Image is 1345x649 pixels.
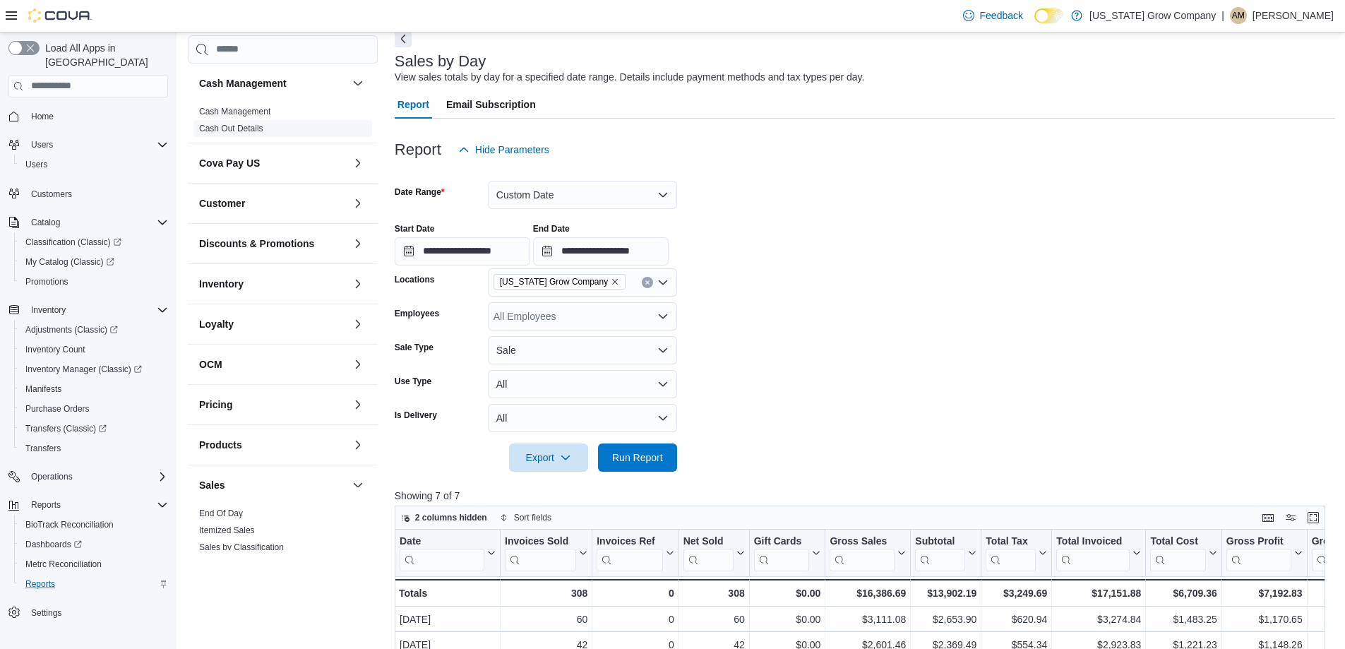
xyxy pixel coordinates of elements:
div: $7,192.83 [1226,585,1303,602]
span: Reports [25,578,55,590]
span: Operations [31,471,73,482]
div: $0.00 [754,611,821,628]
h3: Pricing [199,398,232,412]
a: Classification (Classic) [20,234,127,251]
div: Date [400,535,484,549]
button: Customer [199,196,347,210]
span: Inventory [31,304,66,316]
button: Users [25,136,59,153]
button: Users [3,135,174,155]
button: Sales [349,477,366,494]
button: Subtotal [915,535,976,571]
a: Dashboards [20,536,88,553]
span: Manifests [25,383,61,395]
span: Cash Management [199,106,270,117]
button: Cash Management [199,76,347,90]
button: Gross Sales [830,535,906,571]
a: Cash Management [199,107,270,117]
div: 308 [505,585,587,602]
a: Reports [20,576,61,593]
button: Pricing [199,398,347,412]
button: Inventory [3,300,174,320]
label: Employees [395,308,439,319]
button: Settings [3,602,174,623]
span: Catalog [31,217,60,228]
div: 0 [597,611,674,628]
span: Email Subscription [446,90,536,119]
div: $3,274.84 [1056,611,1141,628]
button: Discounts & Promotions [199,237,347,251]
a: Adjustments (Classic) [20,321,124,338]
button: Net Sold [683,535,744,571]
button: Cova Pay US [349,155,366,172]
h3: Sales [199,478,225,492]
span: Transfers [20,440,168,457]
span: End Of Day [199,508,243,519]
span: Inventory Count [20,341,168,358]
button: Customers [3,183,174,203]
div: Total Tax [986,535,1036,549]
span: Inventory [25,302,168,318]
span: Inventory Count [25,344,85,355]
a: My Catalog (Classic) [20,254,120,270]
a: Dashboards [14,535,174,554]
span: Metrc Reconciliation [25,559,102,570]
div: Gross Sales [830,535,895,571]
button: All [488,370,677,398]
div: Cash Management [188,103,378,143]
span: Users [20,156,168,173]
span: Transfers (Classic) [20,420,168,437]
input: Press the down key to open a popover containing a calendar. [533,237,669,266]
div: $6,709.36 [1150,585,1217,602]
span: Report [397,90,429,119]
button: Keyboard shortcuts [1260,509,1277,526]
button: Gross Profit [1226,535,1303,571]
div: 60 [505,611,587,628]
button: Customer [349,195,366,212]
button: OCM [199,357,347,371]
button: Transfers [14,439,174,458]
span: AM [1232,7,1245,24]
div: Total Tax [986,535,1036,571]
div: $1,483.25 [1150,611,1217,628]
span: Catalog [25,214,168,231]
a: BioTrack Reconciliation [20,516,119,533]
div: Total Invoiced [1056,535,1130,549]
div: Total Cost [1150,535,1205,549]
span: Classification (Classic) [20,234,168,251]
span: [US_STATE] Grow Company [500,275,608,289]
button: Pricing [349,396,366,413]
span: Classification (Classic) [25,237,121,248]
a: Transfers [20,440,66,457]
p: [PERSON_NAME] [1253,7,1334,24]
span: Itemized Sales [199,525,255,536]
button: Manifests [14,379,174,399]
h3: Sales by Day [395,53,486,70]
button: Loyalty [199,317,347,331]
button: Display options [1282,509,1299,526]
button: Inventory Count [14,340,174,359]
span: Metrc Reconciliation [20,556,168,573]
h3: Loyalty [199,317,234,331]
div: Armondo Martinez [1230,7,1247,24]
h3: Cash Management [199,76,287,90]
a: End Of Day [199,508,243,518]
button: Run Report [598,443,677,472]
a: Itemized Sales [199,525,255,535]
button: Promotions [14,272,174,292]
label: Is Delivery [395,410,437,421]
span: Customers [25,184,168,202]
div: $13,902.19 [915,585,976,602]
button: Custom Date [488,181,677,209]
span: Manifests [20,381,168,398]
div: $17,151.88 [1056,585,1141,602]
span: Users [31,139,53,150]
a: Customers [25,186,78,203]
span: Colorado Grow Company [494,274,626,290]
button: OCM [349,356,366,373]
div: Total Cost [1150,535,1205,571]
button: Cash Management [349,75,366,92]
button: Total Tax [986,535,1047,571]
div: Invoices Sold [505,535,576,571]
button: Total Cost [1150,535,1217,571]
